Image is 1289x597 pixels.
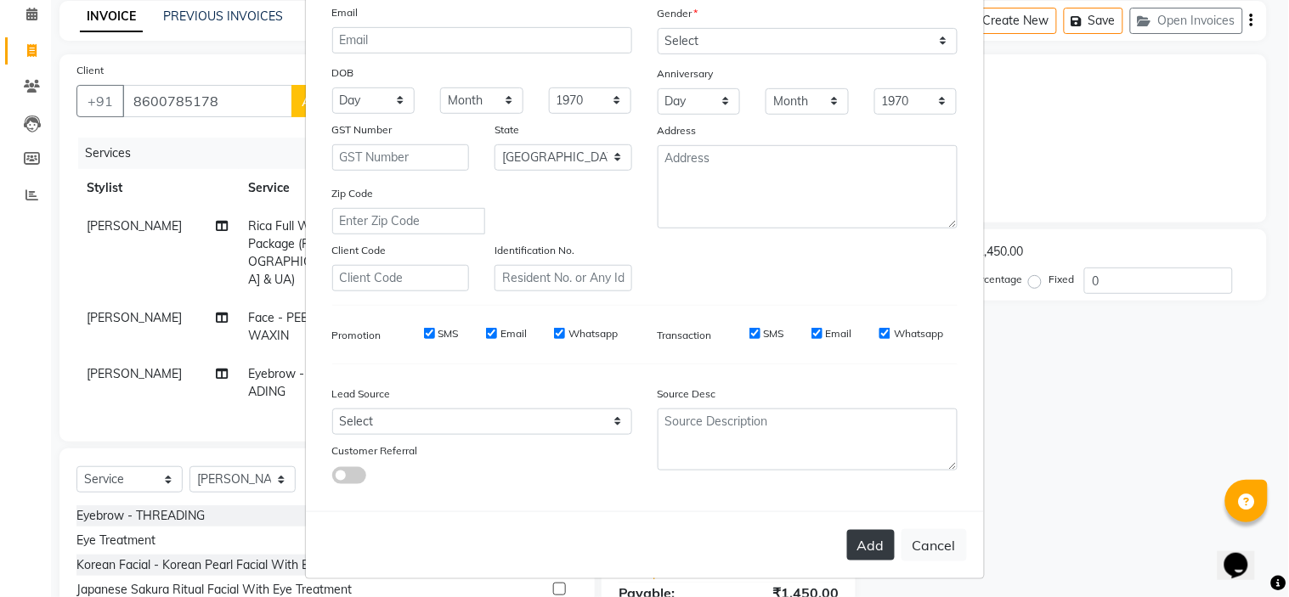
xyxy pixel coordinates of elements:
label: DOB [332,65,354,81]
label: State [495,122,519,138]
label: Whatsapp [894,326,943,341]
label: SMS [764,326,784,341]
label: Anniversary [658,66,714,82]
label: Transaction [658,328,712,343]
label: Promotion [332,328,382,343]
label: SMS [438,326,459,341]
button: Add [847,530,895,560]
label: Whatsapp [568,326,618,341]
button: Cancel [902,529,967,561]
input: Client Code [332,265,470,291]
label: Source Desc [658,386,716,402]
label: Email [826,326,852,341]
label: Email [500,326,527,341]
label: Address [658,123,697,138]
label: Zip Code [332,186,374,201]
label: Customer Referral [332,443,418,459]
input: Resident No. or Any Id [495,265,632,291]
iframe: chat widget [1218,529,1272,580]
label: Identification No. [495,243,574,258]
label: GST Number [332,122,393,138]
input: Email [332,27,632,54]
input: GST Number [332,144,470,171]
label: Gender [658,6,698,21]
label: Client Code [332,243,387,258]
label: Email [332,5,359,20]
label: Lead Source [332,386,391,402]
input: Enter Zip Code [332,208,485,234]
